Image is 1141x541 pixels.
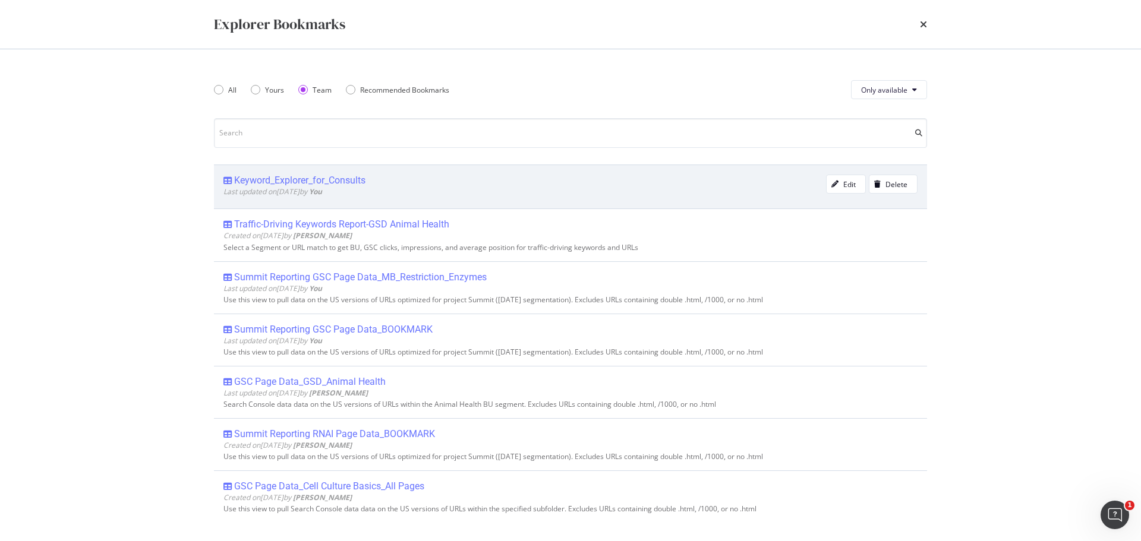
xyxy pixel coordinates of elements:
span: Created on [DATE] by [223,440,352,450]
span: 1 [1125,501,1134,510]
button: Delete [869,175,918,194]
span: Created on [DATE] by [223,230,352,241]
b: [PERSON_NAME] [293,492,352,502]
b: You [309,283,322,293]
b: You [309,336,322,346]
b: [PERSON_NAME] [293,440,352,450]
div: Team [313,85,332,95]
div: Select a Segment or URL match to get BU, GSC clicks, impressions, and average position for traffi... [223,243,918,252]
div: Summit Reporting RNAI Page Data_BOOKMARK [234,428,435,440]
div: Use this view to pull data on the US versions of URLs optimized for project Summit ([DATE] segmen... [223,296,918,304]
div: Search Console data data on the US versions of URLs within the Animal Health BU segment. Excludes... [223,400,918,409]
div: Traffic-Driving Keywords Report-GSD Animal Health [234,219,449,230]
div: Edit [843,179,856,189]
span: Only available [861,85,907,95]
input: Search [214,118,927,148]
div: Recommended Bookmarks [346,85,449,95]
div: Summit Reporting GSC Page Data_MB_Restriction_Enzymes [234,271,487,283]
span: Last updated on [DATE] by [223,186,322,197]
div: GSC Page Data_GSD_Animal Health [234,376,386,388]
button: Only available [851,80,927,99]
div: Delete [885,179,907,189]
div: Use this view to pull data on the US versions of URLs optimized for project Summit ([DATE] segmen... [223,348,918,356]
div: Recommended Bookmarks [360,85,449,95]
div: Keyword_Explorer_for_Consults [234,175,365,186]
span: Last updated on [DATE] by [223,336,322,346]
b: [PERSON_NAME] [309,388,368,398]
div: All [214,85,237,95]
b: [PERSON_NAME] [293,230,352,241]
div: Team [298,85,332,95]
div: Yours [251,85,284,95]
div: All [228,85,237,95]
div: Use this view to pull data on the US versions of URLs optimized for project Summit ([DATE] segmen... [223,453,918,461]
div: Yours [265,85,284,95]
div: Explorer Bookmarks [214,14,345,34]
div: Use this view to pull Search Console data data on the US versions of URLs within the specified su... [223,505,918,513]
iframe: Intercom live chat [1101,501,1129,529]
button: Edit [826,175,866,194]
span: Last updated on [DATE] by [223,283,322,293]
div: GSC Page Data_Cell Culture Basics_All Pages [234,480,424,492]
div: times [920,14,927,34]
div: Summit Reporting GSC Page Data_BOOKMARK [234,324,433,336]
span: Last updated on [DATE] by [223,388,368,398]
b: You [309,186,322,197]
span: Created on [DATE] by [223,492,352,502]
